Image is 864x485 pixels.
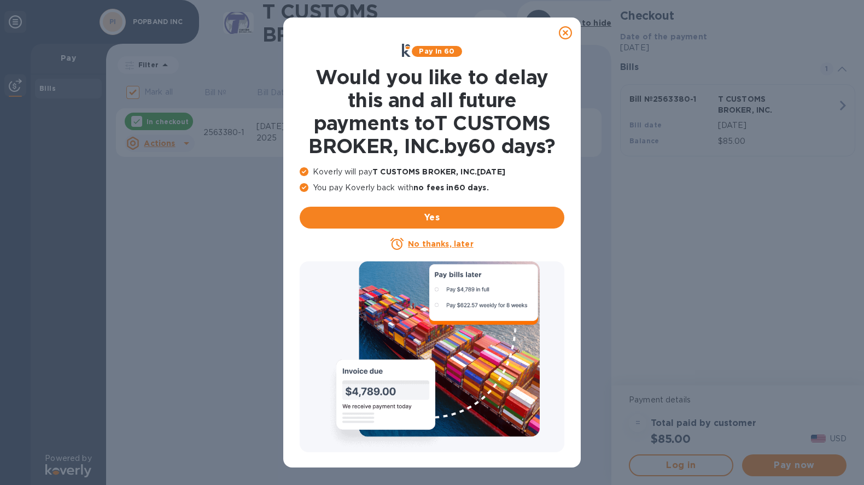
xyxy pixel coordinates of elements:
u: No thanks, later [408,239,473,248]
b: no fees in 60 days . [413,183,488,192]
b: T CUSTOMS BROKER, INC. [DATE] [372,167,505,176]
button: Yes [300,207,564,229]
b: Pay in 60 [419,47,454,55]
p: You pay Koverly back with [300,182,564,194]
p: Koverly will pay [300,166,564,178]
h1: Would you like to delay this and all future payments to T CUSTOMS BROKER, INC. by 60 days ? [300,66,564,157]
span: Yes [308,211,556,224]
